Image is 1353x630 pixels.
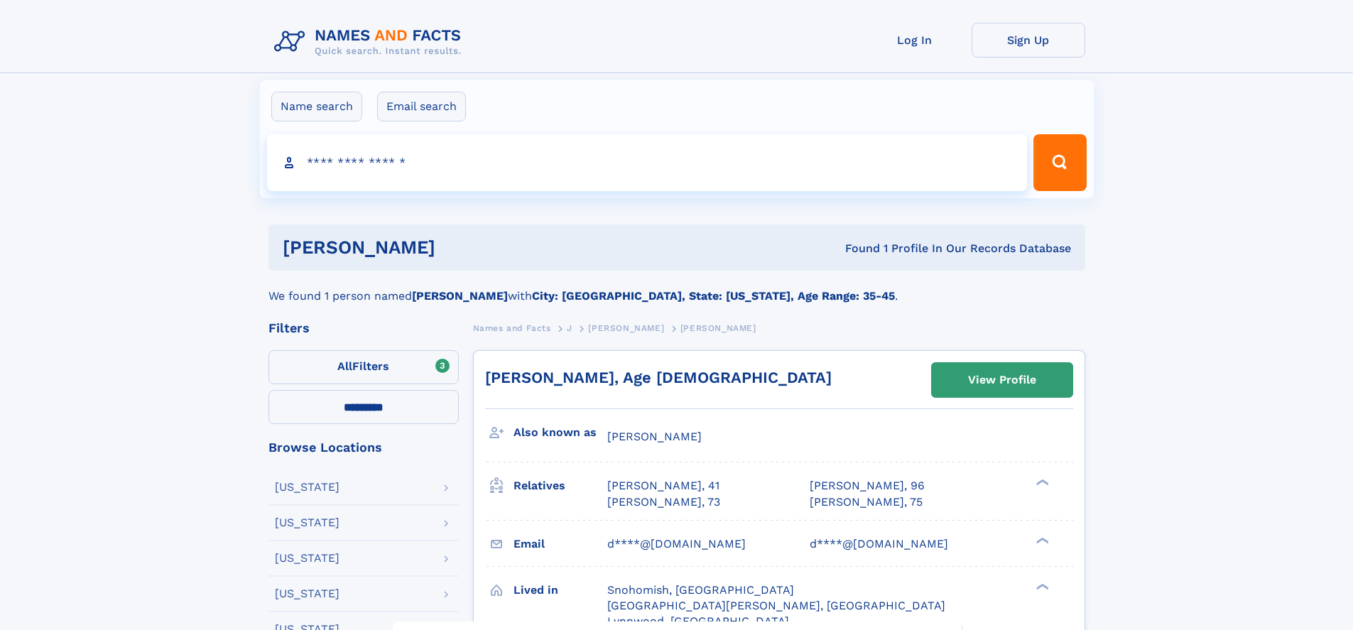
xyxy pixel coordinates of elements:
div: Browse Locations [268,441,459,454]
span: [PERSON_NAME] [607,430,702,443]
a: [PERSON_NAME], 73 [607,494,720,510]
a: View Profile [932,363,1072,397]
div: ❯ [1033,582,1050,591]
span: All [337,359,352,373]
a: Log In [858,23,972,58]
button: Search Button [1033,134,1086,191]
a: [PERSON_NAME], 75 [810,494,923,510]
span: [GEOGRAPHIC_DATA][PERSON_NAME], [GEOGRAPHIC_DATA] [607,599,945,612]
h3: Lived in [514,578,607,602]
label: Email search [377,92,466,121]
div: View Profile [968,364,1036,396]
a: [PERSON_NAME], Age [DEMOGRAPHIC_DATA] [485,369,832,386]
a: J [567,319,572,337]
label: Name search [271,92,362,121]
div: ❯ [1033,478,1050,487]
a: Sign Up [972,23,1085,58]
div: Filters [268,322,459,335]
span: J [567,323,572,333]
span: Snohomish, [GEOGRAPHIC_DATA] [607,583,794,597]
h3: Also known as [514,420,607,445]
h3: Email [514,532,607,556]
a: [PERSON_NAME], 41 [607,478,719,494]
div: We found 1 person named with . [268,271,1085,305]
a: Names and Facts [473,319,551,337]
img: Logo Names and Facts [268,23,473,61]
a: [PERSON_NAME] [588,319,664,337]
div: [US_STATE] [275,588,339,599]
div: [US_STATE] [275,517,339,528]
span: [PERSON_NAME] [588,323,664,333]
h3: Relatives [514,474,607,498]
span: Lynnwood, [GEOGRAPHIC_DATA] [607,614,789,628]
div: ❯ [1033,536,1050,545]
b: [PERSON_NAME] [412,289,508,303]
b: City: [GEOGRAPHIC_DATA], State: [US_STATE], Age Range: 35-45 [532,289,895,303]
label: Filters [268,350,459,384]
span: [PERSON_NAME] [680,323,756,333]
a: [PERSON_NAME], 96 [810,478,925,494]
div: [US_STATE] [275,482,339,493]
div: Found 1 Profile In Our Records Database [640,241,1071,256]
input: search input [267,134,1028,191]
div: [US_STATE] [275,553,339,564]
h1: [PERSON_NAME] [283,239,641,256]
